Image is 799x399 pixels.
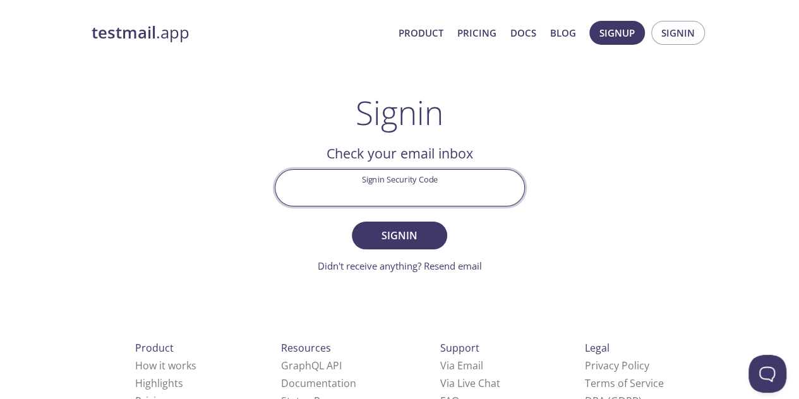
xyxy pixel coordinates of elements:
[399,25,443,41] a: Product
[281,376,356,390] a: Documentation
[356,93,443,131] h1: Signin
[585,341,610,355] span: Legal
[281,341,331,355] span: Resources
[135,359,196,372] a: How it works
[457,25,496,41] a: Pricing
[510,25,536,41] a: Docs
[92,22,388,44] a: testmail.app
[599,25,635,41] span: Signup
[318,259,482,272] a: Didn't receive anything? Resend email
[550,25,576,41] a: Blog
[275,143,525,164] h2: Check your email inbox
[589,21,645,45] button: Signup
[135,376,183,390] a: Highlights
[585,359,649,372] a: Privacy Policy
[352,222,447,249] button: Signin
[748,355,786,393] iframe: Help Scout Beacon - Open
[92,21,156,44] strong: testmail
[440,359,483,372] a: Via Email
[281,359,342,372] a: GraphQL API
[661,25,695,41] span: Signin
[135,341,174,355] span: Product
[366,227,433,244] span: Signin
[585,376,664,390] a: Terms of Service
[440,376,500,390] a: Via Live Chat
[651,21,705,45] button: Signin
[440,341,479,355] span: Support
